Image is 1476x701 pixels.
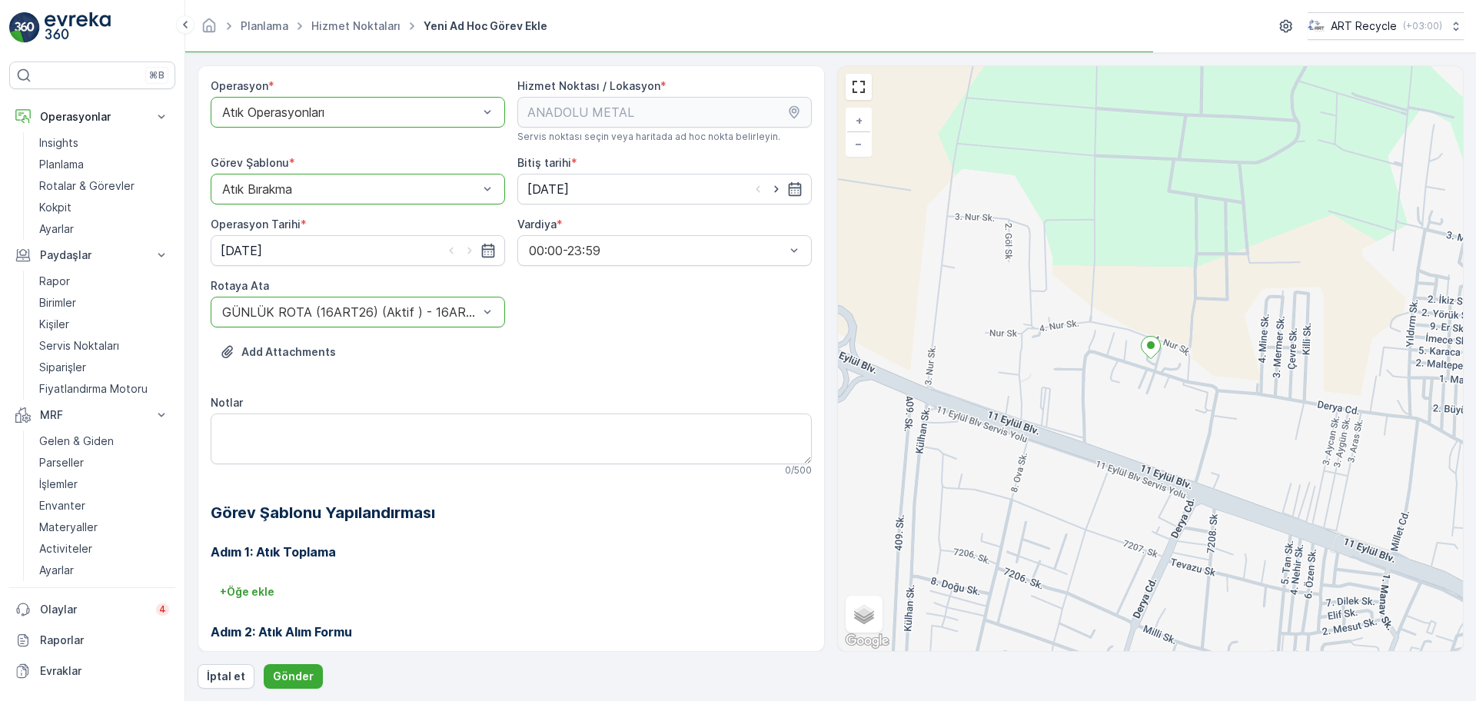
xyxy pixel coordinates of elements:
[211,580,284,604] button: +Öğe ekle
[198,664,254,689] button: İptal et
[847,597,881,631] a: Layers
[517,97,812,128] input: ANADOLU METAL
[39,434,114,449] p: Gelen & Giden
[211,218,301,231] label: Operasyon Tarihi
[33,132,175,154] a: Insights
[33,378,175,400] a: Fiyatlandırma Motoru
[211,279,269,292] label: Rotaya Ata
[241,344,336,360] p: Add Attachments
[842,631,893,651] img: Google
[220,584,274,600] p: + Öğe ekle
[517,131,780,143] span: Servis noktası seçin veya haritada ad hoc nokta belirleyin.
[39,338,119,354] p: Servis Noktaları
[33,218,175,240] a: Ayarlar
[9,400,175,430] button: MRF
[40,407,145,423] p: MRF
[842,631,893,651] a: Bu bölgeyi Google Haritalar'da açın (yeni pencerede açılır)
[517,174,812,204] input: dd/mm/yyyy
[211,156,289,169] label: Görev Şablonu
[847,75,870,98] a: View Fullscreen
[517,156,571,169] label: Bitiş tarihi
[33,314,175,335] a: Kişiler
[45,12,111,43] img: logo_light-DOdMpM7g.png
[1331,18,1397,34] p: ART Recycle
[211,79,268,92] label: Operasyon
[856,114,863,127] span: +
[39,135,78,151] p: Insights
[33,560,175,581] a: Ayarlar
[39,381,148,397] p: Fiyatlandırma Motoru
[1308,12,1464,40] button: ART Recycle(+03:00)
[211,340,345,364] button: Dosya Yükle
[39,563,74,578] p: Ayarlar
[33,197,175,218] a: Kokpit
[33,538,175,560] a: Activiteler
[39,498,85,513] p: Envanter
[40,663,169,679] p: Evraklar
[855,137,863,150] span: −
[1308,18,1325,35] img: image_23.png
[517,218,557,231] label: Vardiya
[33,154,175,175] a: Planlama
[847,132,870,155] a: Uzaklaştır
[33,517,175,538] a: Materyaller
[273,669,314,684] p: Gönder
[39,477,78,492] p: İşlemler
[9,12,40,43] img: logo
[211,501,812,524] h2: Görev Şablonu Yapılandırması
[211,623,812,641] h3: Adım 2: Atık Alım Formu
[9,656,175,686] a: Evraklar
[241,19,288,32] a: Planlama
[33,335,175,357] a: Servis Noktaları
[9,101,175,132] button: Operasyonlar
[9,240,175,271] button: Paydaşlar
[39,541,92,556] p: Activiteler
[33,292,175,314] a: Birimler
[33,430,175,452] a: Gelen & Giden
[33,175,175,197] a: Rotalar & Görevler
[39,317,69,332] p: Kişiler
[1403,20,1442,32] p: ( +03:00 )
[33,473,175,495] a: İşlemler
[517,79,660,92] label: Hizmet Noktası / Lokasyon
[39,221,74,237] p: Ayarlar
[847,109,870,132] a: Yakınlaştır
[311,19,401,32] a: Hizmet Noktaları
[40,109,145,125] p: Operasyonlar
[33,271,175,292] a: Rapor
[159,603,166,616] p: 4
[39,455,84,470] p: Parseller
[40,248,145,263] p: Paydaşlar
[211,235,505,266] input: dd/mm/yyyy
[39,200,71,215] p: Kokpit
[39,178,135,194] p: Rotalar & Görevler
[39,295,76,311] p: Birimler
[39,157,84,172] p: Planlama
[9,594,175,625] a: Olaylar4
[211,543,812,561] h3: Adım 1: Atık Toplama
[39,274,70,289] p: Rapor
[785,464,812,477] p: 0 / 500
[9,625,175,656] a: Raporlar
[207,669,245,684] p: İptal et
[421,18,550,34] span: Yeni Ad Hoc Görev Ekle
[39,520,98,535] p: Materyaller
[211,396,243,409] label: Notlar
[39,360,86,375] p: Siparişler
[201,23,218,36] a: Ana Sayfa
[40,602,147,617] p: Olaylar
[33,357,175,378] a: Siparişler
[149,69,165,81] p: ⌘B
[33,452,175,473] a: Parseller
[40,633,169,648] p: Raporlar
[264,664,323,689] button: Gönder
[33,495,175,517] a: Envanter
